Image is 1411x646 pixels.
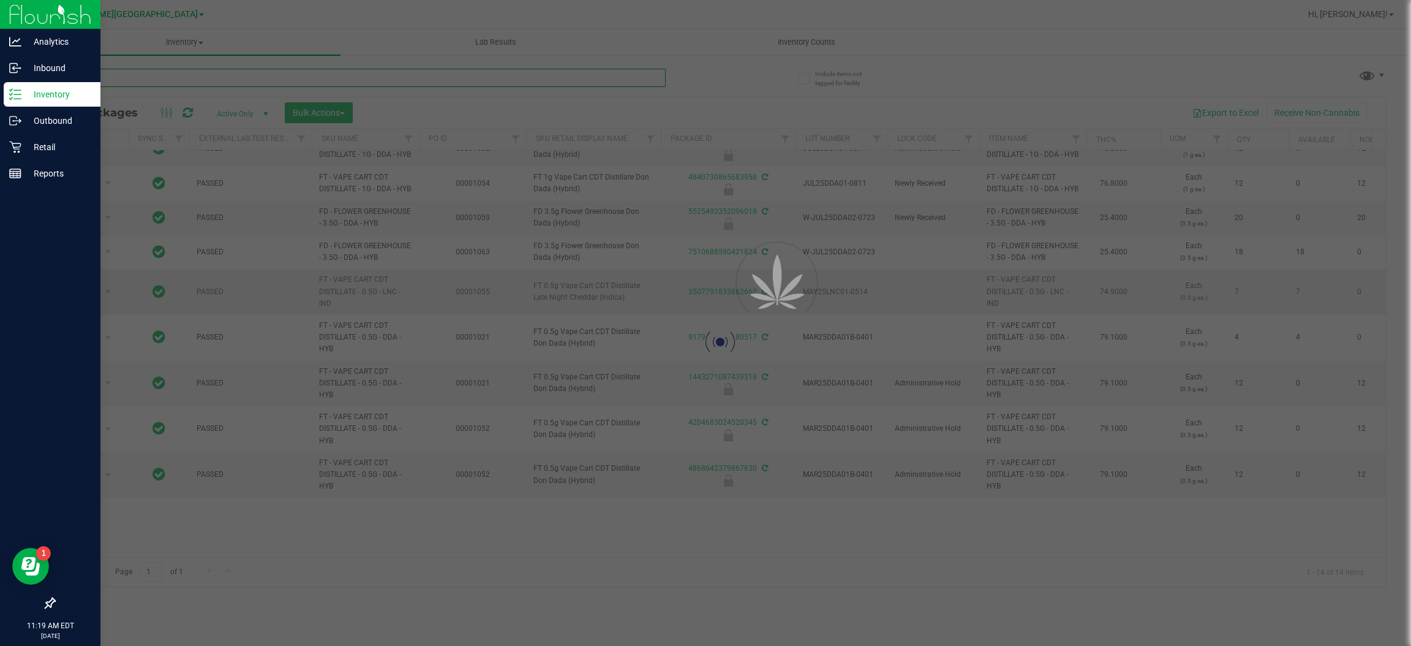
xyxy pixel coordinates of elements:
[12,548,49,585] iframe: Resource center
[21,34,95,49] p: Analytics
[21,87,95,102] p: Inventory
[9,141,21,153] inline-svg: Retail
[6,620,95,631] p: 11:19 AM EDT
[21,140,95,154] p: Retail
[21,166,95,181] p: Reports
[9,62,21,74] inline-svg: Inbound
[9,88,21,101] inline-svg: Inventory
[9,36,21,48] inline-svg: Analytics
[36,546,51,561] iframe: Resource center unread badge
[6,631,95,640] p: [DATE]
[9,115,21,127] inline-svg: Outbound
[21,61,95,75] p: Inbound
[9,167,21,180] inline-svg: Reports
[21,113,95,128] p: Outbound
